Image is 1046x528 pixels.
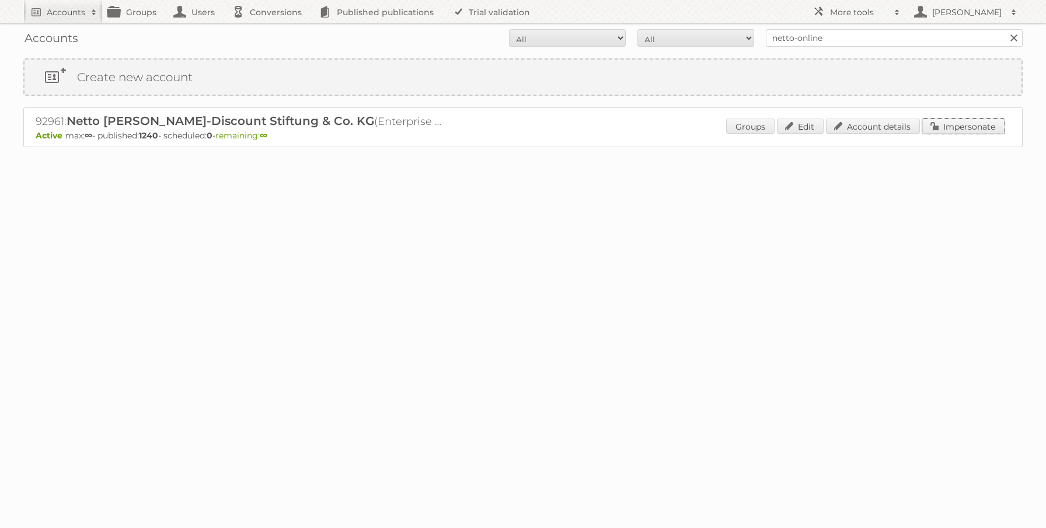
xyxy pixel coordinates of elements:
[85,130,92,141] strong: ∞
[826,119,920,134] a: Account details
[207,130,212,141] strong: 0
[215,130,267,141] span: remaining:
[726,119,775,134] a: Groups
[47,6,85,18] h2: Accounts
[139,130,158,141] strong: 1240
[67,114,374,128] span: Netto [PERSON_NAME]-Discount Stiftung & Co. KG
[830,6,888,18] h2: More tools
[25,60,1021,95] a: Create new account
[929,6,1005,18] h2: [PERSON_NAME]
[777,119,824,134] a: Edit
[922,119,1005,134] a: Impersonate
[36,130,65,141] span: Active
[36,130,1010,141] p: max: - published: - scheduled: -
[36,114,444,129] h2: 92961: (Enterprise ∞)
[260,130,267,141] strong: ∞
